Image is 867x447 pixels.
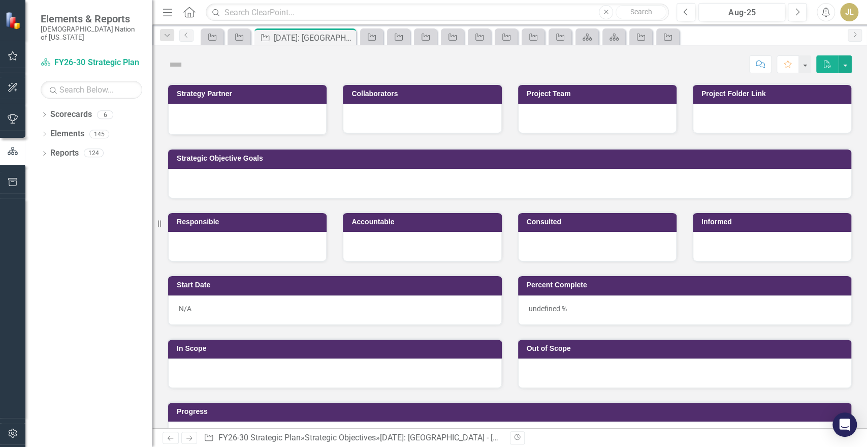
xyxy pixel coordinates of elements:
img: ClearPoint Strategy [5,11,23,29]
span: Search [630,8,652,16]
h3: Consulted [527,218,671,226]
h3: Strategic Objective Goals [177,155,846,162]
button: JL [840,3,858,21]
button: Search [616,5,666,19]
h3: Project Team [527,90,671,98]
a: Strategic Objectives [305,433,376,442]
a: FY26-30 Strategic Plan [218,433,301,442]
h3: Progress [177,408,846,415]
div: Open Intercom Messenger [832,412,857,437]
div: 6 [97,110,113,119]
div: 145 [89,130,109,138]
h3: Informed [701,218,846,226]
div: 124 [84,149,104,158]
h3: Collaborators [351,90,496,98]
div: [DATE]: [GEOGRAPHIC_DATA] - [PERSON_NAME][GEOGRAPHIC_DATA] Remodel & Amenities (Planned Capital) [274,32,354,44]
div: [DATE]: [GEOGRAPHIC_DATA] - [PERSON_NAME][GEOGRAPHIC_DATA] Remodel & Amenities (Planned Capital) [380,433,771,442]
h3: Accountable [351,218,496,226]
h3: In Scope [177,345,497,352]
div: Aug-25 [702,7,782,19]
input: Search Below... [41,81,142,99]
h3: Out of Scope [527,345,847,352]
img: Not Defined [168,56,184,73]
button: Aug-25 [698,3,785,21]
div: » » [204,432,502,444]
h3: Percent Complete [527,281,847,289]
h3: Start Date [177,281,497,289]
small: [DEMOGRAPHIC_DATA] Nation of [US_STATE] [41,25,142,42]
h3: Strategy Partner [177,90,322,98]
h3: Project Folder Link [701,90,846,98]
input: Search ClearPoint... [206,4,669,21]
a: Reports [50,147,79,159]
div: undefined % [518,295,852,325]
a: Scorecards [50,109,92,121]
h3: Responsible [177,218,322,226]
div: N/A [168,295,502,325]
a: Elements [50,128,84,140]
span: Elements & Reports [41,13,142,25]
a: FY26-30 Strategic Plan [41,57,142,69]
